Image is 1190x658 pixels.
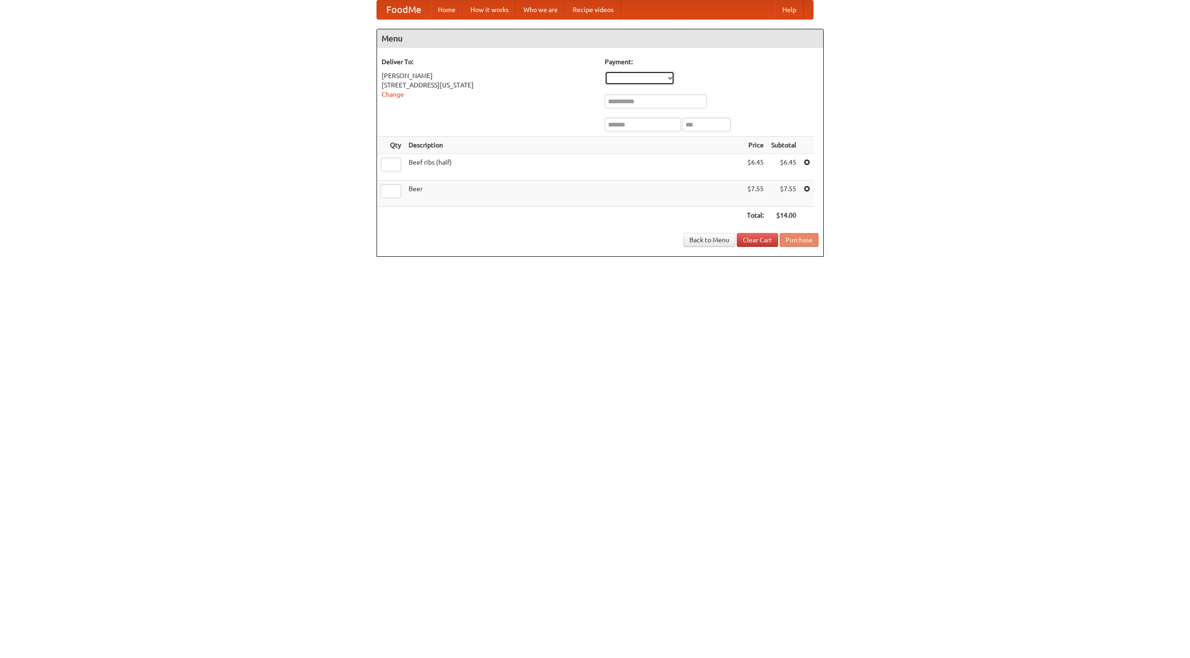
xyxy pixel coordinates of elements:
[743,180,767,207] td: $7.55
[382,91,404,98] a: Change
[743,137,767,154] th: Price
[377,137,405,154] th: Qty
[463,0,516,19] a: How it works
[405,180,743,207] td: Beer
[737,233,778,247] a: Clear Cart
[405,154,743,180] td: Beef ribs (half)
[683,233,735,247] a: Back to Menu
[516,0,565,19] a: Who we are
[767,154,800,180] td: $6.45
[377,29,823,48] h4: Menu
[767,180,800,207] td: $7.55
[382,57,595,66] h5: Deliver To:
[767,137,800,154] th: Subtotal
[605,57,819,66] h5: Payment:
[565,0,621,19] a: Recipe videos
[743,154,767,180] td: $6.45
[743,207,767,224] th: Total:
[382,80,595,90] div: [STREET_ADDRESS][US_STATE]
[775,0,804,19] a: Help
[780,233,819,247] button: Purchase
[382,71,595,80] div: [PERSON_NAME]
[377,0,430,19] a: FoodMe
[405,137,743,154] th: Description
[767,207,800,224] th: $14.00
[430,0,463,19] a: Home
